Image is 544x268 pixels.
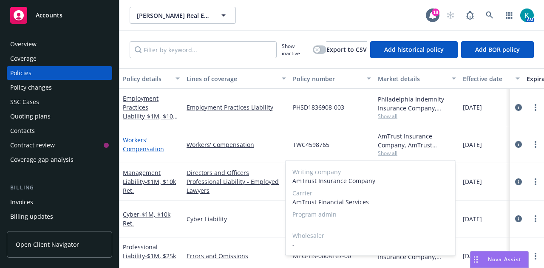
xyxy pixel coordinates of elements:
[292,189,449,197] span: Carrier
[10,124,35,138] div: Contacts
[123,94,176,129] a: Employment Practices Liability
[384,45,444,54] span: Add historical policy
[187,168,286,177] a: Directors and Officers
[378,150,456,157] span: Show all
[10,195,33,209] div: Invoices
[513,139,524,150] a: circleInformation
[378,132,456,150] div: AmTrust Insurance Company, AmTrust Financial Services
[292,197,449,206] span: AmTrust Financial Services
[374,68,459,89] button: Market details
[123,178,176,195] span: - $1M, $10k Ret.
[463,74,510,83] div: Effective date
[123,112,178,129] span: - $1M, $10k Ret.
[463,214,482,223] span: [DATE]
[187,177,286,195] a: Professional Liability - Employed Lawyers
[488,256,521,263] span: Nova Assist
[442,7,459,24] a: Start snowing
[292,176,449,185] span: AmTrust Insurance Company
[7,153,112,166] a: Coverage gap analysis
[530,214,541,224] a: more
[463,251,482,260] span: [DATE]
[462,7,479,24] a: Report a Bug
[123,136,164,153] a: Workers' Compensation
[481,7,498,24] a: Search
[10,110,51,123] div: Quoting plans
[520,8,534,22] img: photo
[432,8,439,16] div: 18
[530,251,541,261] a: more
[7,52,112,65] a: Coverage
[7,138,112,152] a: Contract review
[530,139,541,150] a: more
[370,41,458,58] button: Add historical policy
[475,45,520,54] span: Add BOR policy
[7,66,112,80] a: Policies
[292,231,449,240] span: Wholesaler
[470,251,481,268] div: Drag to move
[7,210,112,223] a: Billing updates
[292,240,449,249] span: -
[187,214,286,223] a: Cyber Liability
[530,102,541,113] a: more
[461,41,534,58] button: Add BOR policy
[187,74,277,83] div: Lines of coverage
[530,177,541,187] a: more
[187,103,286,112] a: Employment Practices Liability
[463,103,482,112] span: [DATE]
[513,214,524,224] a: circleInformation
[7,37,112,51] a: Overview
[459,68,523,89] button: Effective date
[7,95,112,109] a: SSC Cases
[293,74,362,83] div: Policy number
[16,240,79,249] span: Open Client Navigator
[187,140,286,149] a: Workers' Compensation
[292,167,449,176] span: Writing company
[10,153,74,166] div: Coverage gap analysis
[7,110,112,123] a: Quoting plans
[130,7,236,24] button: [PERSON_NAME] Real Estate Services, LLC
[7,183,112,192] div: Billing
[7,3,112,27] a: Accounts
[292,210,449,219] span: Program admin
[10,138,55,152] div: Contract review
[513,102,524,113] a: circleInformation
[137,11,210,20] span: [PERSON_NAME] Real Estate Services, LLC
[326,41,367,58] button: Export to CSV
[10,210,53,223] div: Billing updates
[282,42,309,57] span: Show inactive
[326,45,367,54] span: Export to CSV
[513,177,524,187] a: circleInformation
[7,195,112,209] a: Invoices
[10,95,39,109] div: SSC Cases
[378,74,447,83] div: Market details
[10,52,37,65] div: Coverage
[119,68,183,89] button: Policy details
[501,7,518,24] a: Switch app
[463,177,482,186] span: [DATE]
[7,81,112,94] a: Policy changes
[123,210,170,227] span: - $1M, $10k Ret.
[10,37,37,51] div: Overview
[289,68,374,89] button: Policy number
[293,140,329,149] span: TWC4598765
[7,124,112,138] a: Contacts
[292,219,449,228] span: -
[123,74,170,83] div: Policy details
[123,210,170,227] a: Cyber
[470,251,529,268] button: Nova Assist
[463,140,482,149] span: [DATE]
[10,66,31,80] div: Policies
[183,68,289,89] button: Lines of coverage
[123,169,176,195] a: Management Liability
[293,103,344,112] span: PHSD1836908-003
[130,41,277,58] input: Filter by keyword...
[378,113,456,120] span: Show all
[36,12,62,19] span: Accounts
[378,95,456,113] div: Philadelphia Indemnity Insurance Company, [GEOGRAPHIC_DATA] Insurance Companies
[187,251,286,260] a: Errors and Omissions
[10,81,52,94] div: Policy changes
